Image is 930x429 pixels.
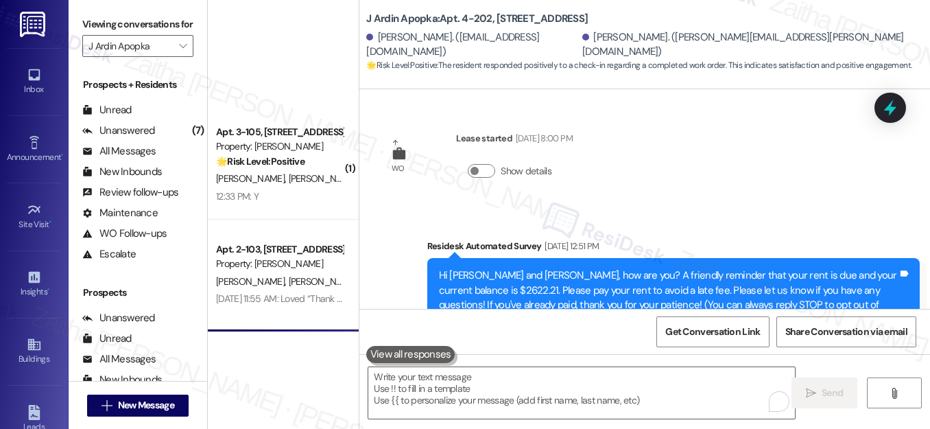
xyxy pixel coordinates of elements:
[47,285,49,294] span: •
[69,78,207,92] div: Prospects + Residents
[216,139,343,154] div: Property: [PERSON_NAME]
[7,198,62,235] a: Site Visit •
[289,275,357,288] span: [PERSON_NAME]
[7,266,62,303] a: Insights •
[82,165,162,179] div: New Inbounds
[82,14,193,35] label: Viewing conversations for
[785,325,907,339] span: Share Conversation via email
[82,227,167,241] div: WO Follow-ups
[102,400,112,411] i: 
[82,124,155,138] div: Unanswered
[82,144,156,159] div: All Messages
[439,268,898,327] div: Hi [PERSON_NAME] and [PERSON_NAME], how are you? A friendly reminder that your rent is due and yo...
[7,333,62,370] a: Buildings
[889,388,899,399] i: 
[216,242,343,257] div: Apt. 2-103, [STREET_ADDRESS]
[189,120,208,141] div: (7)
[7,63,62,100] a: Inbox
[88,35,171,57] input: All communities
[179,40,187,51] i: 
[582,30,920,60] div: [PERSON_NAME]. ([PERSON_NAME][EMAIL_ADDRESS][PERSON_NAME][DOMAIN_NAME])
[366,58,911,73] span: : The resident responded positively to a check-in regarding a completed work order. This indicate...
[216,275,289,288] span: [PERSON_NAME]
[512,131,573,146] div: [DATE] 8:00 PM
[776,316,916,347] button: Share Conversation via email
[87,395,189,417] button: New Message
[20,12,48,37] img: ResiDesk Logo
[822,386,843,400] span: Send
[216,155,305,167] strong: 🌟 Risk Level: Positive
[541,239,599,253] div: [DATE] 12:51 PM
[656,316,769,347] button: Get Conversation Link
[456,131,572,150] div: Lease started
[216,190,259,202] div: 12:33 PM: Y
[82,311,155,325] div: Unanswered
[366,60,437,71] strong: 🌟 Risk Level: Positive
[82,185,178,200] div: Review follow-ups
[82,206,158,220] div: Maintenance
[61,150,63,160] span: •
[216,292,508,305] div: [DATE] 11:55 AM: Loved “Thank you I let him know he didn't realize this wa…”
[366,30,579,60] div: [PERSON_NAME]. ([EMAIL_ADDRESS][DOMAIN_NAME])
[289,172,444,185] span: [PERSON_NAME][GEOGRAPHIC_DATA]
[368,367,795,419] textarea: To enrich screen reader interactions, please activate Accessibility in Grammarly extension settings
[216,257,343,271] div: Property: [PERSON_NAME]
[82,332,132,346] div: Unread
[216,172,289,185] span: [PERSON_NAME]
[69,286,207,300] div: Prospects
[82,352,156,367] div: All Messages
[665,325,760,339] span: Get Conversation Link
[366,12,588,26] b: J Ardin Apopka: Apt. 4-202, [STREET_ADDRESS]
[82,103,132,117] div: Unread
[392,161,405,176] div: WO
[216,125,343,139] div: Apt. 3-105, [STREET_ADDRESS]
[806,388,816,399] i: 
[49,218,51,227] span: •
[82,373,162,387] div: New Inbounds
[501,164,551,178] label: Show details
[427,239,920,258] div: Residesk Automated Survey
[118,398,174,413] span: New Message
[82,247,136,262] div: Escalate
[791,378,858,408] button: Send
